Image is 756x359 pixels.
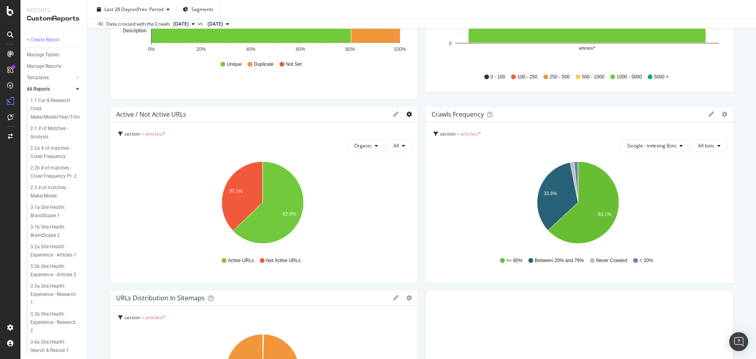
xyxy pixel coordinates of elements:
text: Description [123,28,146,33]
text: 0 [449,41,452,46]
span: vs [198,20,204,27]
a: + Create Report [27,36,82,44]
div: Crawls Frequency [432,110,484,118]
div: 3.3b Site Health: Experience - Research 2 [30,310,77,335]
a: 2.1 # of Matches - Analysis [30,125,82,141]
span: All [393,142,399,149]
div: Crawls Frequencygeargearsection = articles/*Google - Indexing BotsAll botsA chart.>= 80%Between 2... [425,106,734,283]
span: 250 - 500 [550,74,570,80]
a: 3.2b Site Health: Experience - Articles 2 [30,262,82,279]
button: Google - Indexing Bots [621,140,689,152]
svg: A chart. [116,158,409,250]
span: 2025 Aug. 10th [208,20,223,28]
a: 3.3b Site Health: Experience - Research 2 [30,310,82,335]
a: Manage Reports [27,62,82,71]
div: 3.2a Site Health: Experience - Articles 1 [30,243,77,259]
a: 2.2b # of matches - Crawl Frequency Pt. 2 [30,164,82,180]
div: Active / Not Active URLs [116,110,186,118]
div: URLs Distribution in Sitemaps [116,294,205,302]
span: Unique [227,61,242,68]
div: 2.2a # of matches - Crawl Frequency [30,144,77,161]
div: 3.2b Site Health: Experience - Articles 2 [30,262,77,279]
a: All Reports [27,85,74,93]
span: Google - Indexing Bots [627,142,676,149]
text: 37.1% [229,188,243,194]
button: Segments [180,3,217,16]
span: articles/* [145,314,166,321]
button: [DATE] [170,19,198,29]
div: 2.2b # of matches - Crawl Frequency Pt. 2 [30,164,77,180]
span: >= 80% [506,257,523,264]
div: Reports [27,6,81,14]
text: 62.9% [283,211,296,217]
button: All bots [691,140,727,152]
div: gear [406,112,412,117]
a: 1.1 Car & Research Child Make/Model/Year/Trim [30,97,82,121]
span: 2025 Sep. 7th [173,20,189,28]
text: 20% [196,47,206,52]
span: = [141,314,144,321]
a: 3.1b Site Health: BrandScape 2 [30,223,82,240]
div: Templates [27,74,49,82]
div: 3.4a Site Health: Search & Rescue 1 [30,338,77,355]
button: Organic [348,140,385,152]
span: section [124,130,140,137]
div: Open Intercom Messenger [729,332,748,351]
span: Organic [354,142,372,149]
div: 2.3 # of matches - Make/Model [30,184,76,200]
svg: A chart. [432,158,724,250]
span: section [440,130,456,137]
div: 3.1b Site Health: BrandScape 2 [30,223,76,240]
span: Not Set [286,61,302,68]
a: 3.1a Site Health: BrandScape 1 [30,203,82,220]
span: All bots [698,142,714,149]
a: Manage Tables [27,51,82,59]
a: Templates [27,74,74,82]
span: 5000 + [654,74,669,80]
div: 3.1a Site Health: BrandScape 1 [30,203,76,220]
span: 100 - 250 [517,74,537,80]
span: = [141,130,144,137]
a: 3.4a Site Health: Search & Rescue 1 [30,338,82,355]
div: 2.1 # of Matches - Analysis [30,125,75,141]
span: vs Prev. Period [132,6,163,13]
a: 3.3a Site Health: Experience - Research 1 [30,282,82,307]
button: [DATE] [204,19,232,29]
span: Last 28 Days [104,6,132,13]
text: 40% [246,47,256,52]
button: All [387,140,412,152]
span: < 20% [639,257,653,264]
a: 2.2a # of matches - Crawl Frequency [30,144,82,161]
text: 33.8% [544,191,557,196]
div: Active / Not Active URLsgeargearsection = articles/*OrganicAllA chart.Active URLsNot Active URLs [109,106,419,283]
span: Segments [191,6,213,13]
span: Duplicate [254,61,274,68]
span: articles/* [145,130,166,137]
text: 0% [148,47,155,52]
div: Manage Tables [27,51,59,59]
span: articles/* [461,130,481,137]
text: 80% [345,47,355,52]
div: Manage Reports [27,62,61,71]
div: 1.1 Car & Research Child Make/Model/Year/Trim [30,97,80,121]
button: Last 28 DaysvsPrev. Period [94,3,173,16]
text: 100% [394,47,406,52]
span: 500 - 1000 [582,74,604,80]
span: section [124,314,140,321]
span: Never Crawled [596,257,627,264]
span: Between 20% and 79% [535,257,584,264]
div: gear [406,295,412,301]
div: CustomReports [27,14,81,23]
a: 2.3 # of matches - Make/Model [30,184,82,200]
span: 1000 - 5000 [617,74,642,80]
span: Not Active URLs [266,257,300,264]
text: articles/* [579,46,596,50]
div: All Reports [27,85,50,93]
span: 0 - 100 [491,74,505,80]
a: 3.2a Site Health: Experience - Articles 1 [30,243,82,259]
span: = [457,130,460,137]
div: + Create Report [27,36,59,44]
span: Active URLs [228,257,254,264]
